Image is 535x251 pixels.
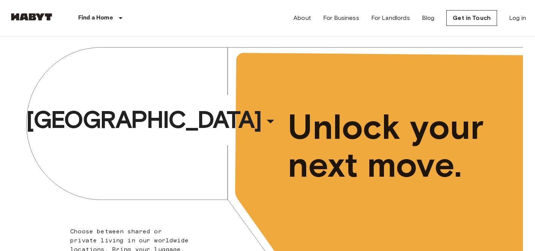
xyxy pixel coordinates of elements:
[509,14,526,23] a: Log in
[26,105,261,135] span: [GEOGRAPHIC_DATA]
[422,14,435,23] a: Blog
[288,108,492,184] span: Unlock your next move.
[9,13,54,21] img: Habyt
[293,14,311,23] a: About
[23,102,282,137] button: [GEOGRAPHIC_DATA]
[323,14,359,23] a: For Business
[446,10,497,26] a: Get in Touch
[371,14,410,23] a: For Landlords
[78,14,113,23] p: Find a Home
